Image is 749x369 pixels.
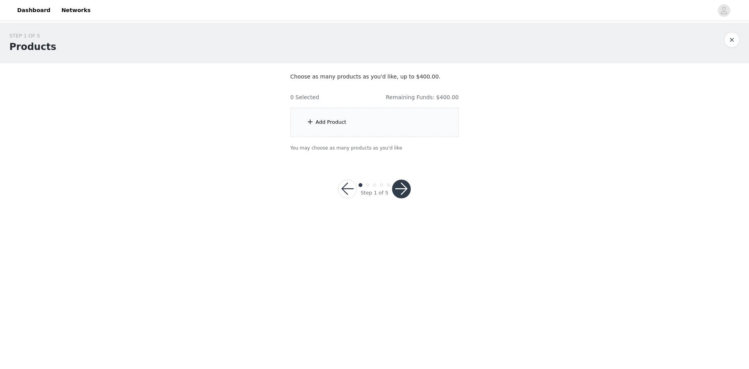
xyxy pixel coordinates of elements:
div: avatar [720,4,728,17]
h4: 0 Selected [290,93,319,102]
div: Add Product [316,118,346,126]
a: Networks [57,2,95,19]
h1: Products [9,40,56,54]
div: Step 1 of 5 [360,189,388,197]
a: Dashboard [12,2,55,19]
p: You may choose as many products as you'd like [290,144,459,152]
div: STEP 1 OF 5 [9,32,56,40]
h4: Remaining Funds: $400.00 [386,93,459,102]
p: Choose as many products as you'd like, up to $400.00. [290,73,459,81]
